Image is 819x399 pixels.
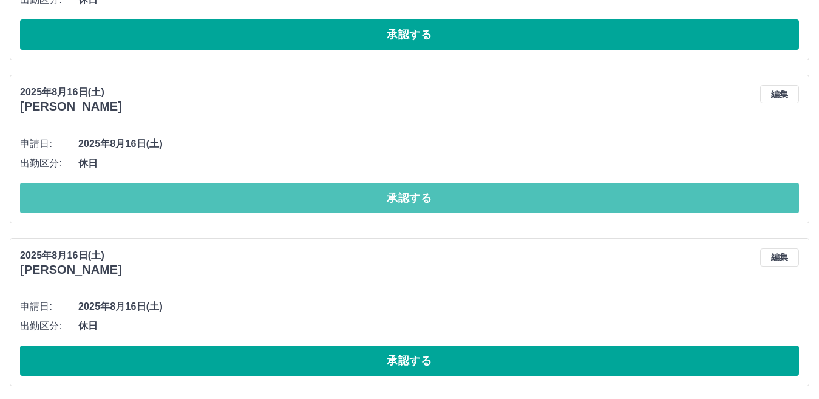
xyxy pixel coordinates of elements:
[20,299,78,314] span: 申請日:
[760,248,799,267] button: 編集
[78,137,799,151] span: 2025年8月16日(土)
[20,346,799,376] button: 承認する
[20,319,78,333] span: 出勤区分:
[20,248,122,263] p: 2025年8月16日(土)
[20,183,799,213] button: 承認する
[78,299,799,314] span: 2025年8月16日(土)
[78,319,799,333] span: 休日
[20,85,122,100] p: 2025年8月16日(土)
[20,263,122,277] h3: [PERSON_NAME]
[760,85,799,103] button: 編集
[20,156,78,171] span: 出勤区分:
[20,137,78,151] span: 申請日:
[20,19,799,50] button: 承認する
[78,156,799,171] span: 休日
[20,100,122,114] h3: [PERSON_NAME]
